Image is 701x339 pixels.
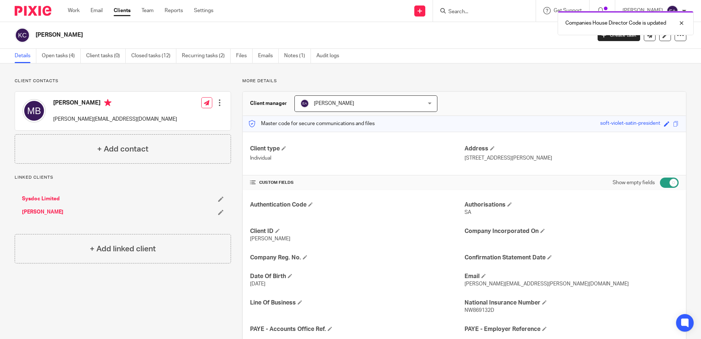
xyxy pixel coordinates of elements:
[598,29,640,41] a: Create task
[465,201,679,209] h4: Authorisations
[465,325,679,333] h4: PAYE - Employer Reference
[250,145,464,153] h4: Client type
[15,78,231,84] p: Client contacts
[465,308,494,313] span: NW869132D
[258,49,279,63] a: Emails
[565,19,666,27] p: Companies House Director Code is updated
[131,49,176,63] a: Closed tasks (12)
[250,154,464,162] p: Individual
[465,273,679,280] h4: Email
[165,7,183,14] a: Reports
[465,281,629,287] span: [PERSON_NAME][EMAIL_ADDRESS][PERSON_NAME][DOMAIN_NAME]
[15,175,231,181] p: Linked clients
[90,243,156,255] h4: + Add linked client
[250,281,265,287] span: [DATE]
[465,154,679,162] p: [STREET_ADDRESS][PERSON_NAME]
[91,7,103,14] a: Email
[97,143,148,155] h4: + Add contact
[465,254,679,262] h4: Confirmation Statement Date
[284,49,311,63] a: Notes (1)
[182,49,231,63] a: Recurring tasks (2)
[250,325,464,333] h4: PAYE - Accounts Office Ref.
[53,116,177,123] p: [PERSON_NAME][EMAIL_ADDRESS][DOMAIN_NAME]
[250,227,464,235] h4: Client ID
[248,120,375,127] p: Master code for secure communications and files
[250,180,464,186] h4: CUSTOM FIELDS
[465,227,679,235] h4: Company Incorporated On
[42,49,81,63] a: Open tasks (4)
[194,7,213,14] a: Settings
[68,7,80,14] a: Work
[114,7,131,14] a: Clients
[300,99,309,108] img: svg%3E
[316,49,345,63] a: Audit logs
[600,120,660,128] div: soft-violet-satin-president
[250,201,464,209] h4: Authentication Code
[667,5,678,17] img: svg%3E
[15,6,51,16] img: Pixie
[250,236,290,241] span: [PERSON_NAME]
[236,49,253,63] a: Files
[465,210,471,215] span: SA
[242,78,686,84] p: More details
[15,28,30,43] img: svg%3E
[22,208,63,216] a: [PERSON_NAME]
[22,99,46,123] img: svg%3E
[250,254,464,262] h4: Company Reg. No.
[465,299,679,307] h4: National Insurance Number
[250,273,464,280] h4: Date Of Birth
[250,100,287,107] h3: Client manager
[104,99,111,106] i: Primary
[15,49,36,63] a: Details
[53,99,177,108] h4: [PERSON_NAME]
[142,7,154,14] a: Team
[250,299,464,307] h4: Line Of Business
[465,145,679,153] h4: Address
[86,49,126,63] a: Client tasks (0)
[22,195,60,203] a: Sysdoc Limited
[613,179,655,186] label: Show empty fields
[314,101,354,106] span: [PERSON_NAME]
[36,31,476,39] h2: [PERSON_NAME]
